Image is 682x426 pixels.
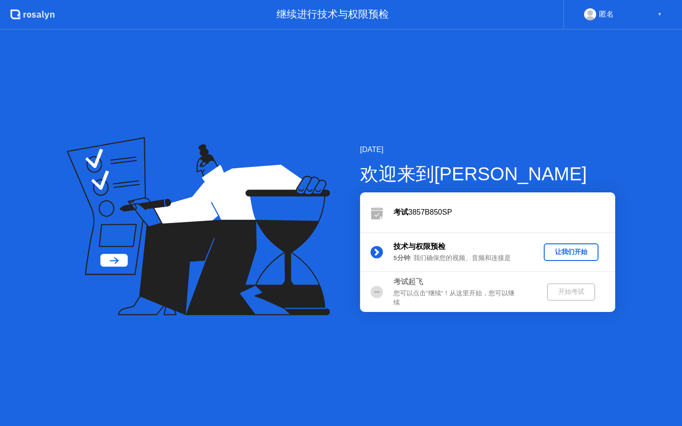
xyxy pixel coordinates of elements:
[393,208,408,216] b: 考试
[393,254,527,263] div: : 我们确保您的视频、音频和连接是
[544,243,598,261] button: 让我们开始
[393,278,423,286] b: 考试起飞
[551,287,592,296] div: 开始考试
[393,289,527,308] div: 您可以点击”继续”！从这里开始，您可以继续
[393,242,445,250] b: 技术与权限预检
[393,207,615,218] div: 3857B850SP
[599,8,614,20] div: 匿名
[657,8,662,20] div: ▼
[393,254,410,261] b: 5分钟
[547,283,595,301] button: 开始考试
[360,144,615,155] div: [DATE]
[360,160,615,188] div: 欢迎来到[PERSON_NAME]
[547,248,595,256] div: 让我们开始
